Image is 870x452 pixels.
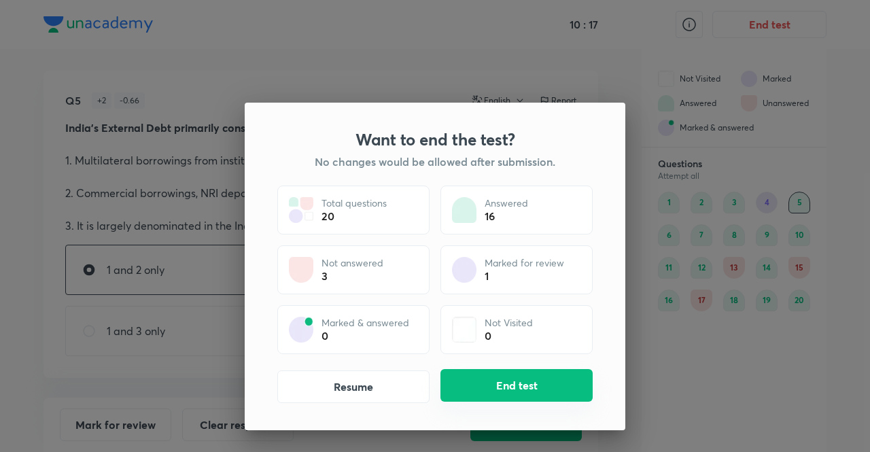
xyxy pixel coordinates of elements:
img: attempt state [289,257,313,283]
img: attempt state [452,197,476,223]
p: Not answered [321,257,383,269]
p: Marked & answered [321,317,409,329]
p: Answered [485,197,528,209]
img: attempt state [452,257,476,283]
div: 0 [485,329,533,343]
p: Total questions [321,197,387,209]
div: 3 [321,269,383,283]
img: attempt state [289,317,313,343]
h3: Want to end the test? [355,130,515,149]
img: attempt state [452,317,476,343]
div: 0 [321,329,409,343]
button: Resume [277,370,430,403]
button: End test [440,369,593,402]
h5: No changes would be allowed after submission. [315,154,555,169]
p: Not Visited [485,317,533,329]
div: 1 [485,269,564,283]
div: 16 [485,209,528,223]
img: attempt state [289,197,313,223]
p: Marked for review [485,257,564,269]
div: 20 [321,209,387,223]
